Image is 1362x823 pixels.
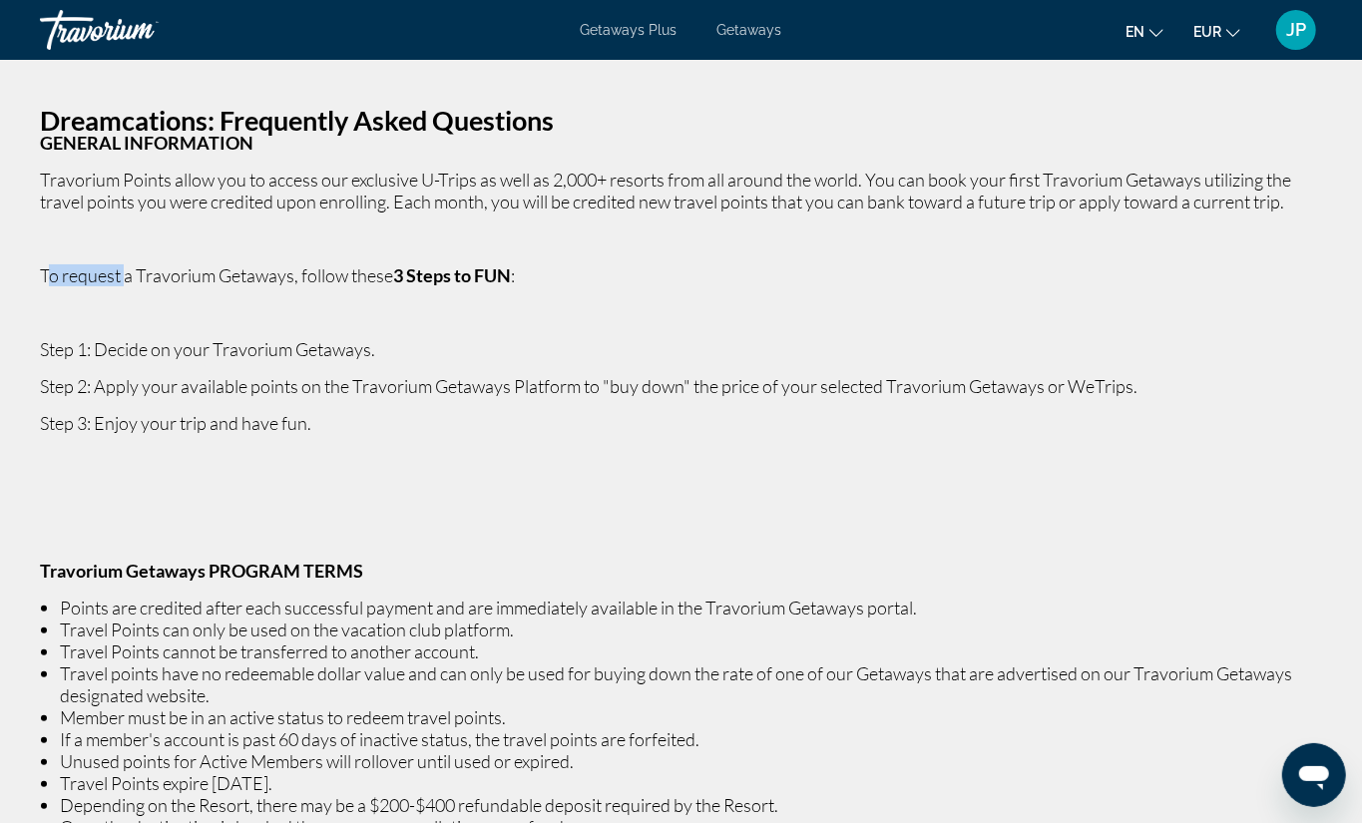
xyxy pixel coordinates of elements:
[581,22,678,38] a: Getaways Plus
[60,706,1322,728] li: Member must be in an active status to redeem travel points.
[60,794,1322,816] li: Depending on the Resort, there may be a $200-$400 refundable deposit required by the Resort.
[1193,17,1240,46] button: Change currency
[60,750,1322,772] li: Unused points for Active Members will rollover until used or expired.
[60,772,1322,794] li: Travel Points expire [DATE].
[60,662,1322,706] li: Travel points have no redeemable dollar value and can only be used for buying down the rate of on...
[717,22,782,38] a: Getaways
[1282,743,1346,807] iframe: Button to launch messaging window
[40,104,554,137] strong: Dreamcations: Frequently Asked Questions
[40,560,363,582] b: Travorium Getaways PROGRAM TERMS
[40,132,253,154] b: GENERAL INFORMATION
[1286,20,1306,40] span: JP
[60,728,1322,750] li: If a member's account is past 60 days of inactive status, the travel points are forfeited.
[60,640,1322,662] li: Travel Points cannot be transferred to another account.
[1270,9,1322,51] button: User Menu
[40,375,1137,397] span: Step 2: Apply your available points on the Travorium Getaways Platform to "buy down" the price of...
[60,618,1322,640] li: Travel Points can only be used on the vacation club platform.
[1193,24,1221,40] span: EUR
[40,338,375,360] span: Step 1: Decide on your Travorium Getaways.
[393,264,511,286] b: 3 Steps to FUN
[40,264,515,286] span: To request a Travorium Getaways, follow these :
[40,4,239,56] a: Travorium
[40,169,1291,212] span: Travorium Points allow you to access our exclusive U-Trips as well as 2,000+ resorts from all aro...
[60,597,1322,618] li: Points are credited after each successful payment and are immediately available in the Travorium ...
[40,412,311,434] span: Step 3: Enjoy your trip and have fun.
[1126,17,1163,46] button: Change language
[1126,24,1144,40] span: en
